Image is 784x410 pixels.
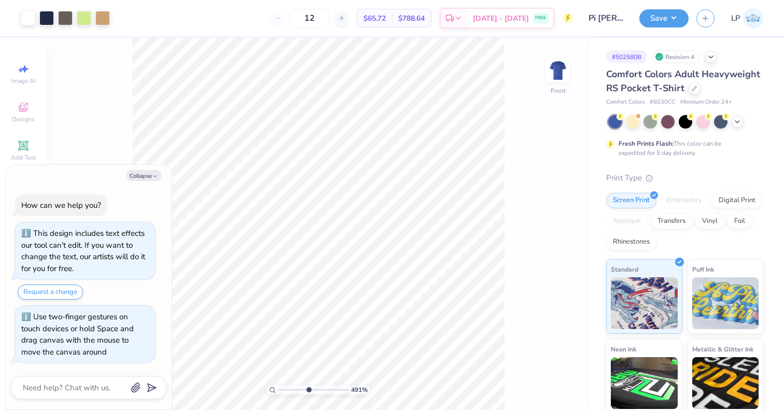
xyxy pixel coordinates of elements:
[12,115,35,123] span: Designs
[619,139,746,158] div: This color can be expedited for 5 day delivery.
[551,86,566,95] div: Front
[651,214,692,229] div: Transfers
[473,13,529,24] span: [DATE] - [DATE]
[606,172,763,184] div: Print Type
[606,68,760,94] span: Comfort Colors Adult Heavyweight RS Pocket T-Shirt
[712,193,762,208] div: Digital Print
[611,344,636,355] span: Neon Ink
[611,277,678,329] img: Standard
[727,214,752,229] div: Foil
[743,8,763,29] img: Libbie Payne
[695,214,724,229] div: Vinyl
[11,153,36,162] span: Add Text
[611,357,678,409] img: Neon Ink
[548,60,568,81] img: Front
[650,98,675,107] span: # 6030CC
[692,264,714,275] span: Puff Ink
[660,193,709,208] div: Embroidery
[581,8,632,29] input: Untitled Design
[652,50,700,63] div: Revision 4
[11,77,36,85] span: Image AI
[692,277,759,329] img: Puff Ink
[351,385,368,394] span: 491 %
[21,200,101,210] div: How can we help you?
[606,234,656,250] div: Rhinestones
[639,9,689,27] button: Save
[606,214,648,229] div: Applique
[606,98,645,107] span: Comfort Colors
[731,8,763,29] a: LP
[731,12,740,24] span: LP
[606,193,656,208] div: Screen Print
[127,170,161,181] button: Collapse
[619,139,674,148] strong: Fresh Prints Flash:
[606,50,647,63] div: # 502580B
[398,13,425,24] span: $788.64
[289,9,330,27] input: – –
[692,357,759,409] img: Metallic & Glitter Ink
[680,98,732,107] span: Minimum Order: 24 +
[535,15,546,22] span: FREE
[692,344,753,355] span: Metallic & Glitter Ink
[21,228,145,274] div: This design includes text effects our tool can't edit. If you want to change the text, our artist...
[363,13,386,24] span: $65.72
[611,264,638,275] span: Standard
[18,285,83,300] button: Request a change
[21,312,134,357] div: Use two-finger gestures on touch devices or hold Space and drag canvas with the mouse to move the...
